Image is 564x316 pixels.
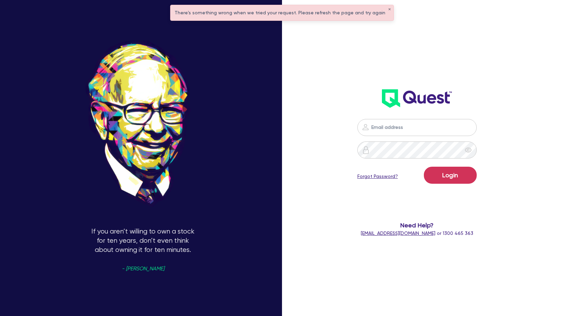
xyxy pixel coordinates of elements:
img: wH2k97JdezQIQAAAABJRU5ErkJggg== [382,89,452,108]
span: - [PERSON_NAME] [122,266,164,271]
a: [EMAIL_ADDRESS][DOMAIN_NAME] [361,230,435,236]
img: icon-password [361,123,370,131]
span: or 1300 465 363 [361,230,473,236]
button: Login [424,167,477,184]
a: Forgot Password? [357,173,398,180]
span: Need Help? [343,221,491,230]
input: Email address [357,119,477,136]
img: icon-password [362,146,370,154]
span: eye [465,147,472,153]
